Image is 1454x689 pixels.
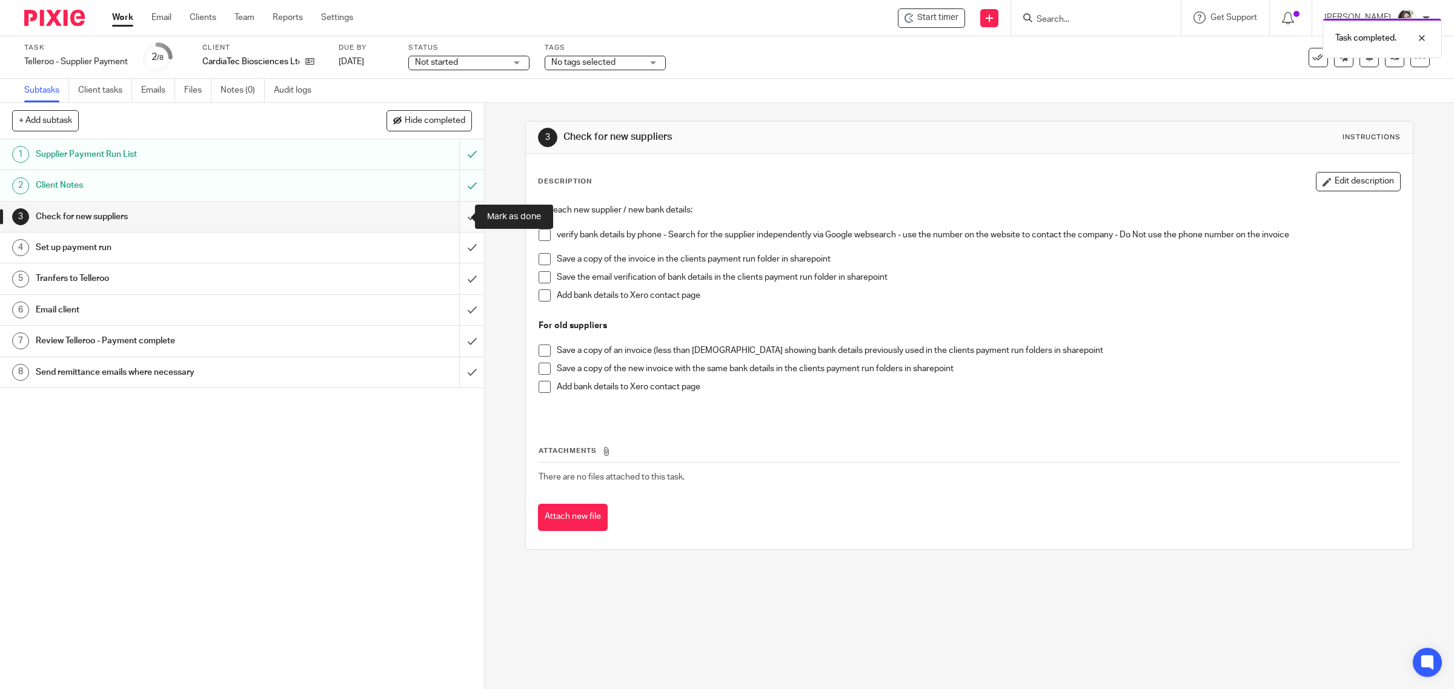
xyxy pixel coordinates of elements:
h1: Review Telleroo - Payment complete [36,332,310,350]
div: CardiaTec Biosciences Ltd - Telleroo - Supplier Payment [898,8,965,28]
a: Email [151,12,171,24]
label: Status [408,43,529,53]
img: Pixie [24,10,85,26]
span: There are no files attached to this task. [539,473,685,481]
p: Save a copy of the invoice in the clients payment run folder in sharepoint [557,253,1401,265]
a: Reports [273,12,303,24]
a: Emails [141,79,175,102]
a: Files [184,79,211,102]
button: Hide completed [387,110,472,131]
h1: Tranfers to Telleroo [36,269,310,288]
h1: Supplier Payment Run List [36,145,310,163]
a: Work [112,12,133,24]
p: Task completed. [1335,32,1396,44]
div: 4 [12,239,29,256]
a: Audit logs [274,79,320,102]
div: 5 [12,271,29,288]
label: Due by [339,43,393,53]
button: + Add subtask [12,110,79,131]
div: 2 [151,50,164,64]
h1: Check for new suppliers [36,208,310,226]
div: 8 [12,364,29,381]
button: Edit description [1316,172,1401,191]
h1: Set up payment run [36,239,310,257]
a: Settings [321,12,353,24]
p: For each new supplier / new bank details: [539,204,1401,216]
p: Add bank details to Xero contact page [557,381,1401,393]
p: Save a copy of an invoice (less than [DEMOGRAPHIC_DATA] showing bank details previously used in t... [557,344,1401,357]
span: No tags selected [551,58,616,67]
img: barbara-raine-.jpg [1397,8,1416,28]
p: Save a copy of the new invoice with the same bank details in the clients payment run folders in s... [557,363,1401,375]
label: Client [202,43,324,53]
strong: For old suppliers [539,321,607,330]
div: 3 [12,208,29,225]
a: Team [234,12,254,24]
span: Hide completed [405,116,465,126]
h1: Client Notes [36,176,310,194]
p: Description [538,177,592,186]
a: Notes (0) [221,79,265,102]
div: 2 [12,177,29,194]
div: Instructions [1343,133,1401,142]
label: Task [24,43,128,53]
div: 7 [12,332,29,349]
div: 1 [12,146,29,163]
span: Attachments [539,447,597,454]
p: Add bank details to Xero contact page [557,289,1401,302]
a: Clients [190,12,216,24]
button: Attach new file [538,504,608,531]
a: Subtasks [24,79,69,102]
h1: Send remittance emails where necessary [36,363,310,381]
label: Tags [545,43,666,53]
div: 6 [12,302,29,318]
h1: Check for new suppliers [563,131,995,143]
div: 3 [538,128,557,147]
h1: Email client [36,301,310,319]
a: Client tasks [78,79,132,102]
div: Telleroo - Supplier Payment [24,56,128,68]
span: Not started [415,58,458,67]
p: verify bank details by phone - Search for the supplier independently via Google websearch - use t... [557,229,1401,241]
span: [DATE] [339,58,364,66]
p: CardiaTec Biosciences Ltd [202,56,299,68]
small: /8 [157,54,164,61]
p: Save the email verification of bank details in the clients payment run folder in sharepoint [557,271,1401,283]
